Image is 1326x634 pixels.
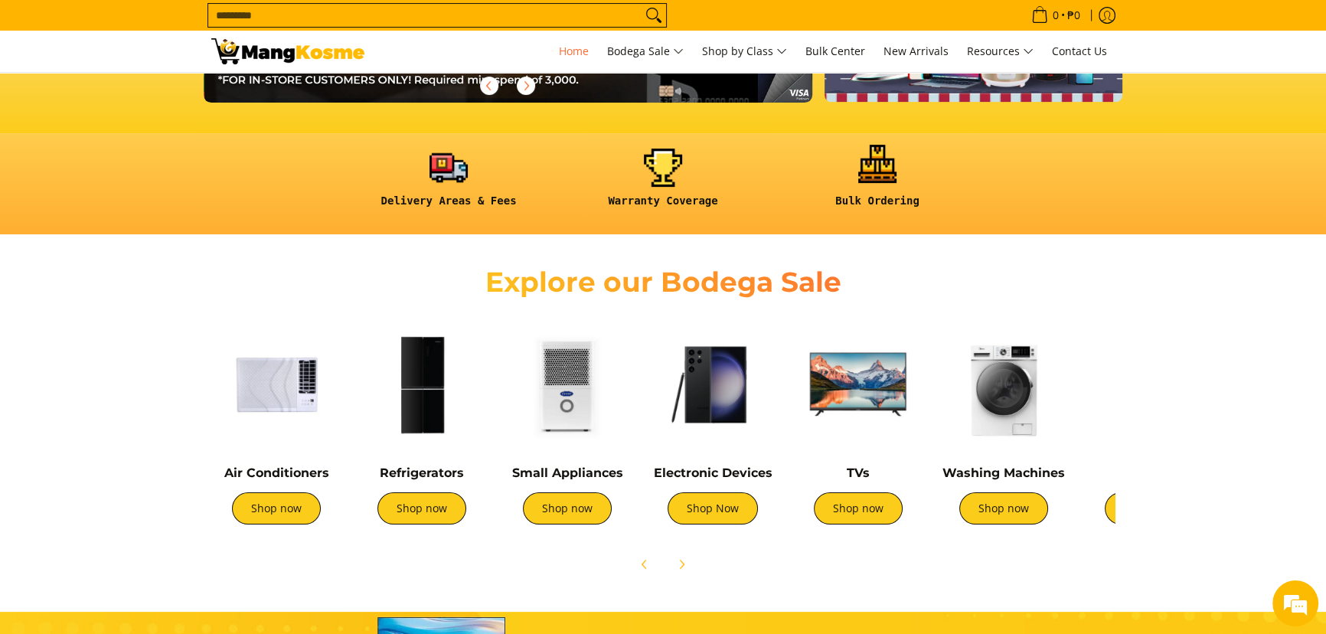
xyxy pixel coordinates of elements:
[959,31,1041,72] a: Resources
[847,466,870,480] a: TVs
[814,492,903,525] a: Shop now
[607,42,684,61] span: Bodega Sale
[1027,7,1085,24] span: •
[1084,319,1214,449] img: Cookers
[89,193,211,348] span: We're online!
[939,319,1069,449] img: Washing Machines
[858,145,897,183] img: <h6><strong>Bulk Ordering</strong></h6>
[694,31,795,72] a: Shop by Class
[778,149,977,220] a: <h6><strong>Bulk Ordering</strong></h6>
[1050,10,1061,21] span: 0
[798,31,873,72] a: Bulk Center
[642,4,666,27] button: Search
[509,69,543,103] button: Next
[512,466,623,480] a: Small Appliances
[1044,31,1115,72] a: Contact Us
[1105,492,1194,525] a: Shop now
[441,265,885,299] h2: Explore our Bodega Sale
[665,547,698,581] button: Next
[648,319,778,449] img: Electronic Devices
[349,149,548,220] a: <h6><strong>Delivery Areas & Fees</strong></h6>
[8,418,292,472] textarea: Type your message and hit 'Enter'
[959,492,1048,525] a: Shop now
[551,31,596,72] a: Home
[377,492,466,525] a: Shop now
[563,149,763,220] a: <h6><strong>Warranty Coverage</strong></h6>
[599,31,691,72] a: Bodega Sale
[668,492,758,525] a: Shop Now
[883,44,949,58] span: New Arrivals
[1065,10,1083,21] span: ₱0
[942,466,1065,480] a: Washing Machines
[654,466,772,480] a: Electronic Devices
[380,31,1115,72] nav: Main Menu
[502,319,632,449] img: Small Appliances
[805,44,865,58] span: Bulk Center
[967,42,1034,61] span: Resources
[876,31,956,72] a: New Arrivals
[224,466,329,480] a: Air Conditioners
[232,492,321,525] a: Shop now
[251,8,288,44] div: Minimize live chat window
[559,44,589,58] span: Home
[472,69,506,103] button: Previous
[793,319,923,449] img: TVs
[357,319,487,449] img: Refrigerators
[211,38,364,64] img: Mang Kosme: Your Home Appliances Warehouse Sale Partner!
[211,319,341,449] img: Air Conditioners
[380,466,464,480] a: Refrigerators
[628,547,661,581] button: Previous
[523,492,612,525] a: Shop now
[702,42,787,61] span: Shop by Class
[1052,44,1107,58] span: Contact Us
[80,86,257,106] div: Chat with us now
